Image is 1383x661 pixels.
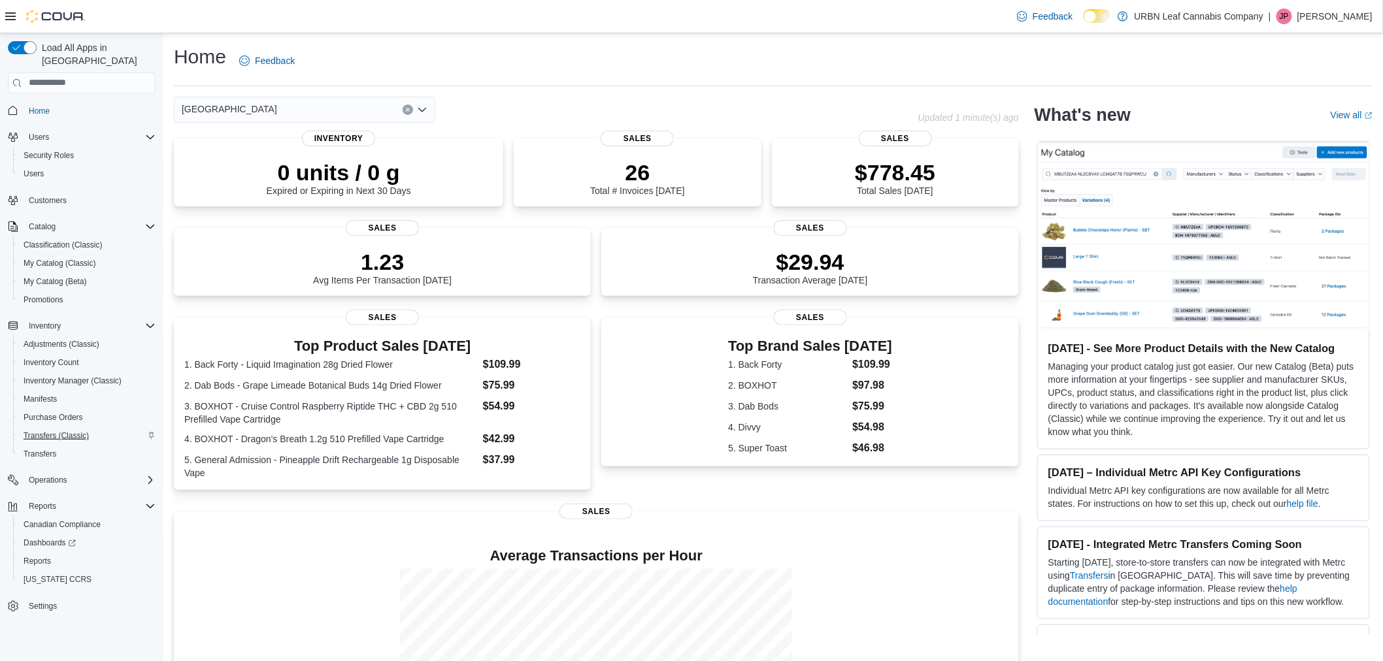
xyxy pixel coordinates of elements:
[3,317,161,335] button: Inventory
[18,166,49,182] a: Users
[1012,3,1078,29] a: Feedback
[184,432,478,445] dt: 4. BOXHOT - Dragon's Breath 1.2g 510 Prefilled Vape Cartridge
[24,150,74,161] span: Security Roles
[13,534,161,552] a: Dashboards
[852,440,892,456] dd: $46.98
[18,292,69,308] a: Promotions
[18,148,156,163] span: Security Roles
[184,548,1008,564] h4: Average Transactions per Hour
[1048,360,1359,438] p: Managing your product catalog just got easier. Our new Catalog (Beta) puts more information at yo...
[1033,10,1073,23] span: Feedback
[3,191,161,210] button: Customers
[24,498,156,514] span: Reports
[174,44,226,70] h1: Home
[18,355,84,370] a: Inventory Count
[18,535,81,551] a: Dashboards
[184,338,580,354] h3: Top Product Sales [DATE]
[3,128,161,146] button: Users
[184,453,478,479] dt: 5. General Admission - Pineapple Drift Rechargeable 1g Disposable Vape
[13,335,161,353] button: Adjustments (Classic)
[601,131,674,146] span: Sales
[728,338,892,354] h3: Top Brand Sales [DATE]
[483,357,581,372] dd: $109.99
[18,373,127,389] a: Inventory Manager (Classic)
[24,498,61,514] button: Reports
[753,249,868,275] p: $29.94
[13,427,161,445] button: Transfers (Classic)
[24,193,72,208] a: Customers
[728,400,847,413] dt: 3. Dab Bods
[24,598,62,614] a: Settings
[24,129,54,145] button: Users
[24,318,66,334] button: Inventory
[184,400,478,426] dt: 3. BOXHOT - Cruise Control Raspberry Riptide THC + CBD 2g 510 Prefilled Vape Cartridge
[24,219,156,234] span: Catalog
[18,355,156,370] span: Inventory Count
[18,535,156,551] span: Dashboards
[3,218,161,236] button: Catalog
[1048,538,1359,551] h3: [DATE] - Integrated Metrc Transfers Coming Soon
[403,105,413,115] button: Clear input
[1084,9,1111,23] input: Dark Mode
[855,159,935,196] div: Total Sales [DATE]
[37,41,156,67] span: Load All Apps in [GEOGRAPHIC_DATA]
[18,553,56,569] a: Reports
[24,276,87,287] span: My Catalog (Beta)
[774,220,847,236] span: Sales
[855,159,935,185] p: $778.45
[859,131,932,146] span: Sales
[26,10,85,23] img: Cova
[182,101,277,117] span: [GEOGRAPHIC_DATA]
[24,472,156,488] span: Operations
[24,169,44,179] span: Users
[18,428,156,443] span: Transfers (Classic)
[483,452,581,468] dd: $37.99
[18,446,61,462] a: Transfers
[590,159,684,185] p: 26
[13,408,161,427] button: Purchase Orders
[184,358,478,371] dt: 1. Back Forty - Liquid Imagination 28g Dried Flower
[1280,8,1289,24] span: JP
[559,504,633,519] span: Sales
[728,358,847,371] dt: 1. Back Forty
[24,103,55,119] a: Home
[728,442,847,455] dt: 5. Super Toast
[29,195,67,206] span: Customers
[1048,342,1359,355] h3: [DATE] - See More Product Details with the New Catalog
[24,103,156,119] span: Home
[24,318,156,334] span: Inventory
[1048,556,1359,608] p: Starting [DATE], store-to-store transfers can now be integrated with Metrc using in [GEOGRAPHIC_D...
[483,398,581,414] dd: $54.99
[1297,8,1373,24] p: [PERSON_NAME]
[3,497,161,515] button: Reports
[24,376,122,386] span: Inventory Manager (Classic)
[18,292,156,308] span: Promotions
[18,237,108,253] a: Classification (Classic)
[18,428,94,443] a: Transfers (Classic)
[29,501,56,511] span: Reports
[302,131,375,146] span: Inventory
[13,254,161,272] button: My Catalog (Classic)
[24,339,99,349] span: Adjustments (Classic)
[346,310,419,325] span: Sales
[24,538,76,548] span: Dashboards
[24,430,89,441] span: Transfers (Classic)
[18,572,97,587] a: [US_STATE] CCRS
[1287,498,1318,509] a: help file
[29,106,50,116] span: Home
[234,48,300,74] a: Feedback
[483,378,581,393] dd: $75.99
[24,240,103,250] span: Classification (Classic)
[1048,466,1359,479] h3: [DATE] – Individual Metrc API Key Configurations
[590,159,684,196] div: Total # Invoices [DATE]
[13,272,161,291] button: My Catalog (Beta)
[852,398,892,414] dd: $75.99
[1135,8,1264,24] p: URBN Leaf Cannabis Company
[852,378,892,393] dd: $97.98
[18,166,156,182] span: Users
[3,101,161,120] button: Home
[852,357,892,372] dd: $109.99
[267,159,411,185] p: 0 units / 0 g
[24,258,96,268] span: My Catalog (Classic)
